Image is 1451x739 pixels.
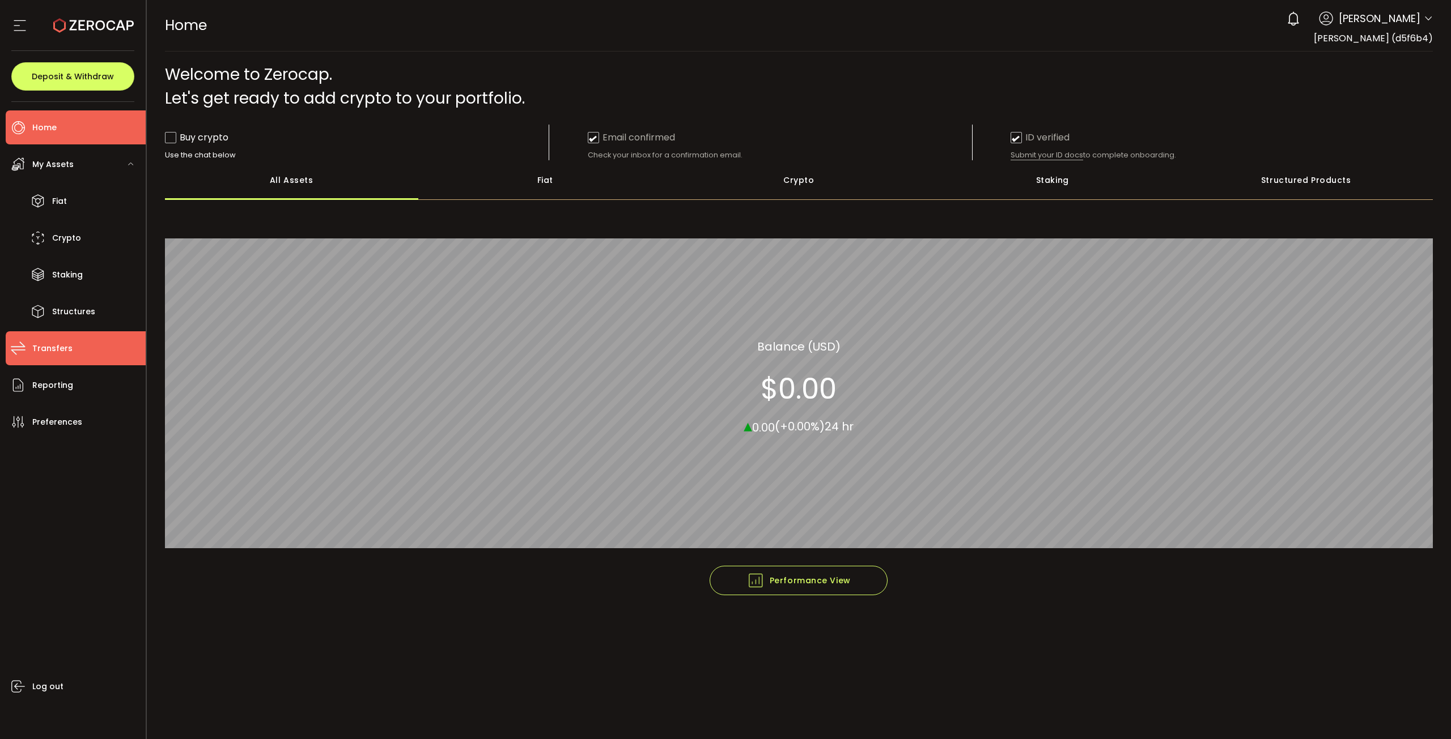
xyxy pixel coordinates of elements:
div: Staking [926,160,1180,200]
span: Fiat [52,193,67,210]
div: Check your inbox for a confirmation email. [588,150,972,160]
div: Welcome to Zerocap. Let's get ready to add crypto to your portfolio. [165,63,1433,110]
span: Transfers [32,340,73,357]
span: Performance View [747,572,851,589]
div: ID verified [1011,130,1070,144]
button: Performance View [710,566,888,595]
span: Log out [32,678,63,695]
div: Fiat [418,160,672,200]
span: 0.00 [752,419,775,435]
section: $0.00 [761,371,837,405]
span: Deposit & Withdraw [32,72,114,80]
iframe: Chat Widget [1319,617,1451,739]
div: Crypto [672,160,926,200]
div: Buy crypto [165,130,228,144]
div: Email confirmed [588,130,675,144]
span: Structures [52,304,95,320]
span: Home [32,119,57,136]
span: ▴ [744,413,752,437]
span: 24 hr [825,418,854,434]
span: Crypto [52,230,81,246]
div: Use the chat below [165,150,549,160]
span: (+0.00%) [775,418,825,434]
span: Home [165,15,207,35]
div: Structured Products [1180,160,1433,200]
button: Deposit & Withdraw [11,62,134,91]
span: Staking [52,267,83,283]
span: Reporting [32,377,73,394]
section: Balance (USD) [757,338,841,354]
div: All Assets [165,160,419,200]
span: Preferences [32,414,82,430]
span: [PERSON_NAME] (d5f6b4) [1314,32,1433,45]
span: Submit your ID docs [1011,150,1083,160]
span: My Assets [32,156,74,173]
div: to complete onboarding. [1011,150,1395,160]
span: [PERSON_NAME] [1339,11,1420,26]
